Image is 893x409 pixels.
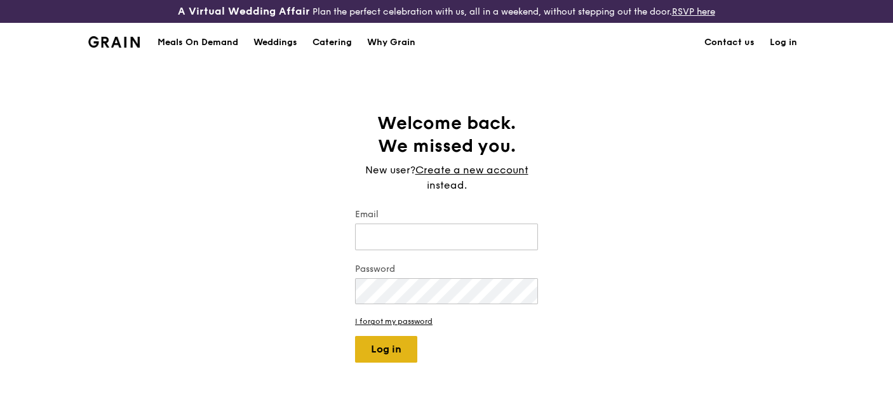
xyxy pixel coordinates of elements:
div: Plan the perfect celebration with us, all in a weekend, without stepping out the door. [149,5,744,18]
span: instead. [427,179,467,191]
a: Log in [762,23,805,62]
img: Grain [88,36,140,48]
a: Why Grain [359,23,423,62]
div: Why Grain [367,23,415,62]
a: I forgot my password [355,317,538,326]
label: Email [355,208,538,221]
a: RSVP here [671,6,715,17]
h1: Welcome back. We missed you. [355,112,538,158]
div: Weddings [253,23,297,62]
h3: A Virtual Wedding Affair [178,5,309,18]
div: Meals On Demand [158,23,238,62]
a: Weddings [246,23,305,62]
a: GrainGrain [88,22,140,60]
a: Contact us [697,23,762,62]
span: New user? [365,164,415,176]
button: Log in [355,336,417,363]
div: Catering [312,23,352,62]
a: Catering [305,23,359,62]
label: Password [355,263,538,276]
a: Create a new account [415,163,528,178]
